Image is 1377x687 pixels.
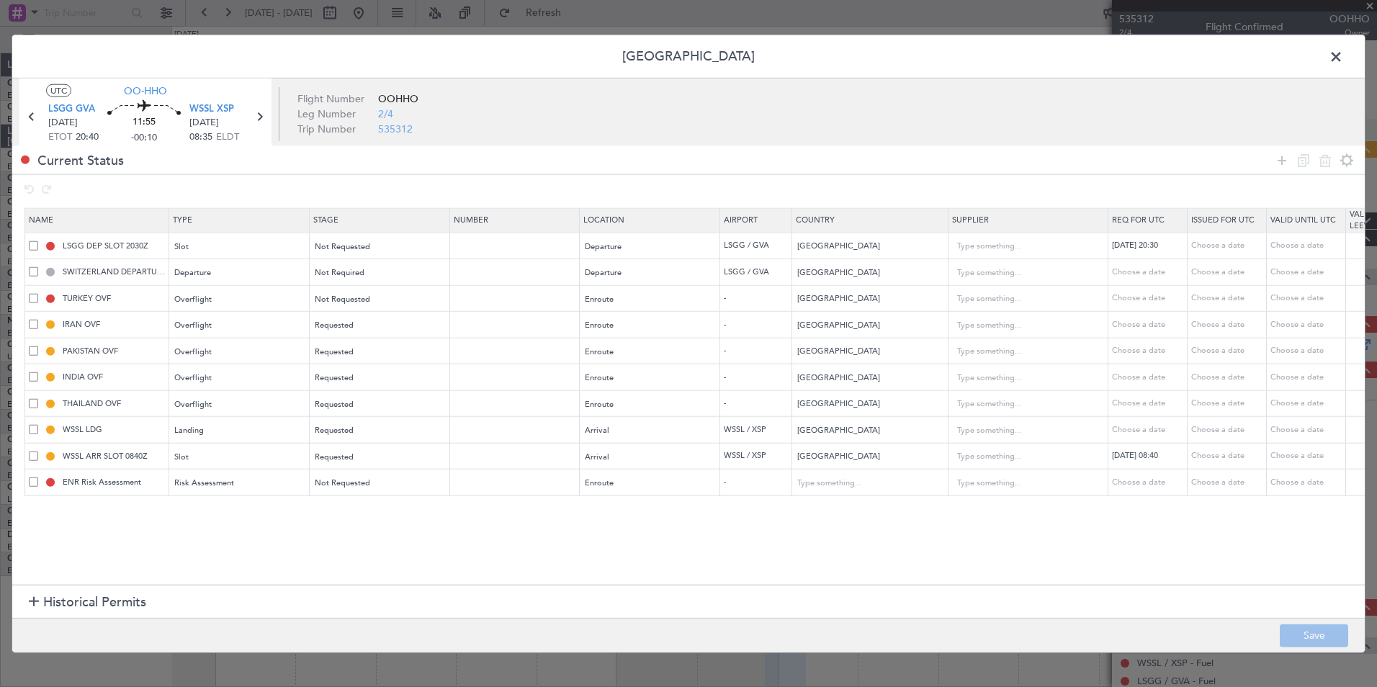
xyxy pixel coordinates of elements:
div: Choose a date [1112,424,1187,436]
div: Choose a date [1191,372,1266,384]
div: Choose a date [1112,266,1187,279]
div: Choose a date [1270,372,1345,384]
div: Choose a date [1191,424,1266,436]
div: Choose a date [1270,477,1345,489]
div: Choose a date [1112,477,1187,489]
div: [DATE] 08:40 [1112,450,1187,462]
span: Issued For Utc [1191,215,1255,225]
div: Choose a date [1270,424,1345,436]
div: Choose a date [1112,345,1187,357]
div: Choose a date [1270,266,1345,279]
div: Choose a date [1191,477,1266,489]
div: Choose a date [1191,398,1266,410]
div: Choose a date [1270,292,1345,305]
div: Choose a date [1191,266,1266,279]
span: Valid Until Utc [1270,215,1336,225]
div: Choose a date [1191,240,1266,252]
div: [DATE] 20:30 [1112,240,1187,252]
div: Choose a date [1270,319,1345,331]
div: Choose a date [1191,319,1266,331]
div: Choose a date [1112,398,1187,410]
div: Choose a date [1191,345,1266,357]
div: Choose a date [1191,450,1266,462]
div: Choose a date [1112,292,1187,305]
div: Choose a date [1270,398,1345,410]
div: Choose a date [1270,450,1345,462]
header: [GEOGRAPHIC_DATA] [12,35,1365,78]
div: Choose a date [1270,240,1345,252]
div: Choose a date [1112,372,1187,384]
div: Choose a date [1112,319,1187,331]
div: Choose a date [1270,345,1345,357]
span: Req For Utc [1112,215,1165,225]
div: Choose a date [1191,292,1266,305]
